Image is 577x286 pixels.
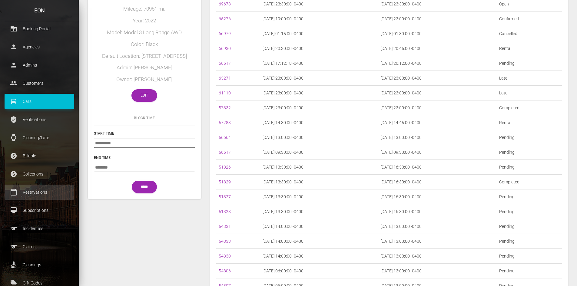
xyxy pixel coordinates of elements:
[94,17,195,25] h5: Year: 2022
[9,97,70,106] p: Cars
[260,160,379,175] td: [DATE] 13:30:00 -0400
[5,94,74,109] a: drive_eta Cars
[497,249,562,264] td: Pending
[378,234,497,249] td: [DATE] 13:00:00 -0400
[378,204,497,219] td: [DATE] 16:30:00 -0400
[260,71,379,86] td: [DATE] 23:00:00 -0400
[378,115,497,130] td: [DATE] 14:45:00 -0400
[5,21,74,36] a: corporate_fare Booking Portal
[260,100,379,115] td: [DATE] 23:00:00 -0400
[378,175,497,189] td: [DATE] 16:30:00 -0400
[260,86,379,100] td: [DATE] 23:00:00 -0400
[219,16,231,21] a: 65276
[260,219,379,234] td: [DATE] 14:00:00 -0400
[378,160,497,175] td: [DATE] 16:30:00 -0400
[5,203,74,218] a: card_membership Subscriptions
[9,115,70,124] p: Verifications
[497,71,562,86] td: Late
[94,76,195,83] h5: Owner: [PERSON_NAME]
[260,189,379,204] td: [DATE] 13:30:00 -0400
[497,204,562,219] td: Pending
[497,100,562,115] td: Completed
[219,2,231,6] a: 69673
[219,194,231,199] a: 51327
[94,155,195,160] h6: End Time
[497,130,562,145] td: Pending
[5,112,74,127] a: verified_user Verifications
[378,219,497,234] td: [DATE] 13:00:00 -0400
[5,166,74,182] a: paid Collections
[219,90,231,95] a: 61110
[497,86,562,100] td: Late
[219,254,231,258] a: 54330
[5,239,74,254] a: sports Claims
[497,145,562,160] td: Pending
[497,41,562,56] td: Rental
[378,41,497,56] td: [DATE] 20:45:00 -0400
[9,242,70,251] p: Claims
[5,76,74,91] a: people Customers
[260,264,379,278] td: [DATE] 06:00:00 -0400
[378,100,497,115] td: [DATE] 23:00:00 -0400
[9,151,70,160] p: Billable
[219,224,231,229] a: 54331
[94,64,195,71] h5: Admin: [PERSON_NAME]
[378,71,497,86] td: [DATE] 23:00:00 -0400
[260,115,379,130] td: [DATE] 14:30:00 -0400
[497,12,562,26] td: Confirmed
[378,12,497,26] td: [DATE] 22:00:00 -0400
[378,249,497,264] td: [DATE] 13:00:00 -0400
[497,219,562,234] td: Pending
[219,61,231,66] a: 66617
[260,145,379,160] td: [DATE] 09:30:00 -0400
[94,115,195,121] h6: Block Time
[94,41,195,48] h5: Color: Black
[9,260,70,269] p: Cleanings
[5,39,74,54] a: person Agencies
[9,133,70,142] p: Cleaning/Late
[260,204,379,219] td: [DATE] 13:30:00 -0400
[9,224,70,233] p: Incidentals
[497,115,562,130] td: Rental
[497,160,562,175] td: Pending
[497,26,562,41] td: Cancelled
[219,105,231,110] a: 57332
[94,131,195,136] h6: Start Time
[9,206,70,215] p: Subscriptions
[94,5,195,13] h5: Mileage: 70961 mi.
[9,61,70,70] p: Admins
[497,189,562,204] td: Pending
[378,56,497,71] td: [DATE] 20:12:00 -0400
[497,234,562,249] td: Pending
[497,175,562,189] td: Completed
[260,12,379,26] td: [DATE] 19:00:00 -0400
[219,46,231,51] a: 66930
[9,188,70,197] p: Reservations
[378,86,497,100] td: [DATE] 23:00:00 -0400
[497,264,562,278] td: Pending
[9,169,70,179] p: Collections
[260,249,379,264] td: [DATE] 14:00:00 -0400
[378,26,497,41] td: [DATE] 01:30:00 -0400
[260,41,379,56] td: [DATE] 20:30:00 -0400
[219,31,231,36] a: 66979
[219,239,231,244] a: 54333
[94,29,195,36] h5: Model: Model 3 Long Range AWD
[260,56,379,71] td: [DATE] 17:12:18 -0400
[219,209,231,214] a: 51328
[5,221,74,236] a: sports Incidentals
[219,165,231,169] a: 51326
[5,148,74,163] a: paid Billable
[219,135,231,140] a: 56664
[219,179,231,184] a: 51329
[497,56,562,71] td: Pending
[9,24,70,33] p: Booking Portal
[9,79,70,88] p: Customers
[5,185,74,200] a: calendar_today Reservations
[378,130,497,145] td: [DATE] 13:00:00 -0400
[131,89,157,102] a: Edit
[260,234,379,249] td: [DATE] 14:00:00 -0400
[219,120,231,125] a: 57283
[378,264,497,278] td: [DATE] 13:00:00 -0400
[378,189,497,204] td: [DATE] 16:30:00 -0400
